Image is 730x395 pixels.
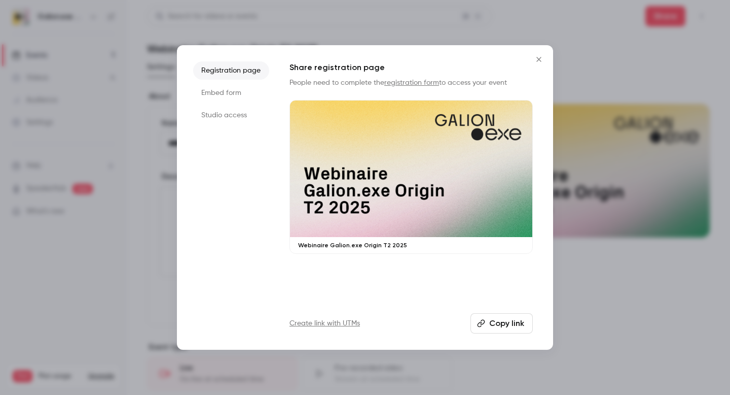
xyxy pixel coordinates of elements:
[298,241,524,249] p: Webinaire Galion.exe Origin T2 2025
[193,61,269,80] li: Registration page
[384,79,439,86] a: registration form
[193,84,269,102] li: Embed form
[193,106,269,124] li: Studio access
[289,318,360,328] a: Create link with UTMs
[470,313,533,334] button: Copy link
[289,61,533,74] h1: Share registration page
[289,100,533,254] a: Webinaire Galion.exe Origin T2 2025
[289,78,533,88] p: People need to complete the to access your event
[529,49,549,70] button: Close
